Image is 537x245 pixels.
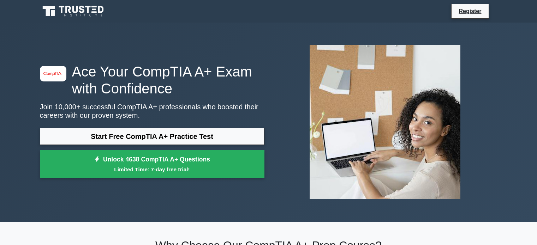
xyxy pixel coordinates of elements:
[40,128,264,145] a: Start Free CompTIA A+ Practice Test
[454,7,485,16] a: Register
[40,103,264,120] p: Join 10,000+ successful CompTIA A+ professionals who boosted their careers with our proven system.
[49,165,256,173] small: Limited Time: 7-day free trial!
[40,150,264,178] a: Unlock 4638 CompTIA A+ QuestionsLimited Time: 7-day free trial!
[40,63,264,97] h1: Ace Your CompTIA A+ Exam with Confidence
